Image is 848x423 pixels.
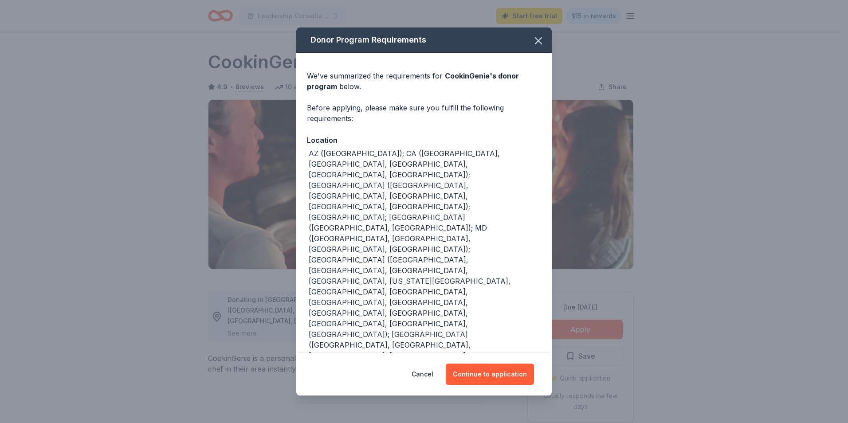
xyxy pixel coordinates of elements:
[307,134,541,146] div: Location
[446,364,534,385] button: Continue to application
[412,364,433,385] button: Cancel
[307,102,541,124] div: Before applying, please make sure you fulfill the following requirements:
[307,70,541,92] div: We've summarized the requirements for below.
[296,27,552,53] div: Donor Program Requirements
